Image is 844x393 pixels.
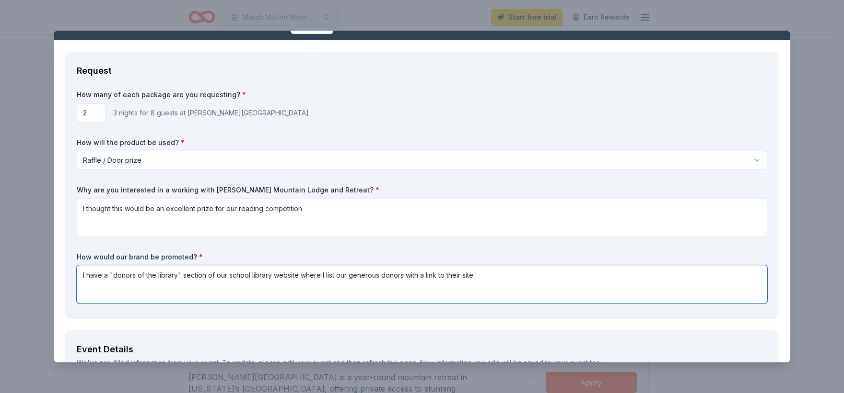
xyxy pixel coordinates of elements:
label: Why are you interested in a working with [PERSON_NAME] Mountain Lodge and Retreat? [77,185,767,195]
textarea: I thought this would be an excellent prize for our reading competition [77,199,767,237]
label: How many of each package are you requesting? [77,90,767,100]
div: We've pre-filled information from your event. To update, please edit your event and then refresh ... [77,357,767,369]
div: Request [77,63,767,79]
div: Event Details [77,342,767,357]
div: 3 nights for 8 guests at [PERSON_NAME][GEOGRAPHIC_DATA] [113,107,309,119]
textarea: I have a "donors of the library" section of our school library website where I list our generous ... [77,265,767,303]
label: How will the product be used? [77,138,767,147]
label: How would our brand be promoted? [77,252,767,262]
